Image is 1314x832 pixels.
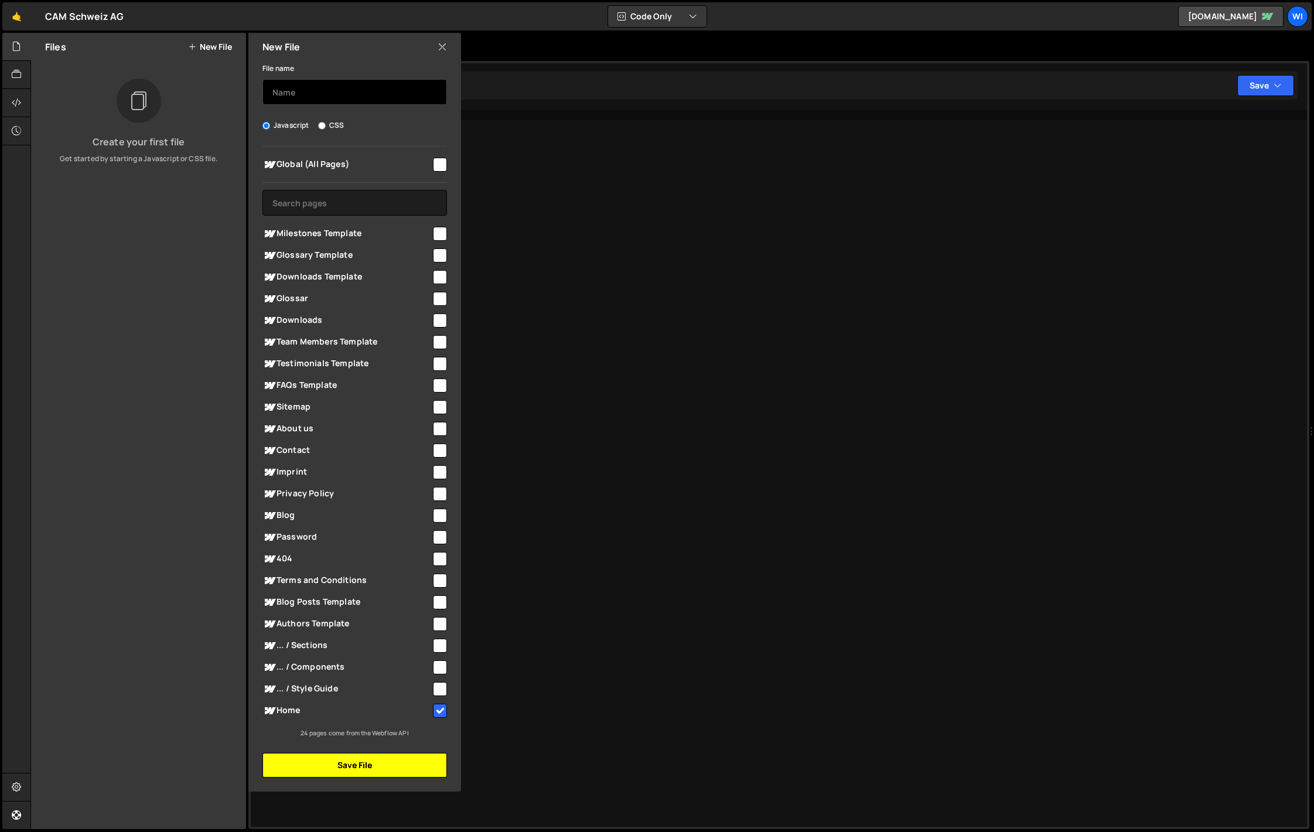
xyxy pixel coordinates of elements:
div: CAM Schweiz AG [45,9,124,23]
span: Privacy Policy [262,487,431,501]
p: Get started by starting a Javascript or CSS file. [40,154,237,164]
span: Glossary Template [262,248,431,262]
span: About us [262,422,431,436]
button: New File [188,42,232,52]
span: FAQs Template [262,379,431,393]
span: Contact [262,444,431,458]
span: Blog [262,509,431,523]
span: Downloads Template [262,270,431,284]
span: Downloads [262,313,431,328]
span: Glossar [262,292,431,306]
span: ... / Style Guide [262,682,431,696]
a: [DOMAIN_NAME] [1178,6,1284,27]
span: Global (All Pages) [262,158,431,172]
label: Javascript [262,120,309,131]
h2: Files [45,40,66,53]
span: Home [262,704,431,718]
a: 🤙 [2,2,31,30]
span: Imprint [262,465,431,479]
label: CSS [318,120,344,131]
span: ... / Sections [262,639,431,653]
label: File name [262,63,294,74]
input: Name [262,79,447,105]
h2: New File [262,40,300,53]
span: Testimonials Template [262,357,431,371]
input: Javascript [262,122,270,129]
span: Milestones Template [262,227,431,241]
span: Sitemap [262,400,431,414]
button: Save File [262,753,447,778]
small: 24 pages come from the Webflow API [301,729,408,737]
span: Password [262,530,431,544]
span: ... / Components [262,660,431,674]
span: Team Members Template [262,335,431,349]
input: Search pages [262,190,447,216]
a: wi [1287,6,1308,27]
span: 404 [262,552,431,566]
input: CSS [318,122,326,129]
h3: Create your first file [40,137,237,146]
span: Authors Template [262,617,431,631]
span: Terms and Conditions [262,574,431,588]
button: Save [1237,75,1294,96]
button: Code Only [608,6,707,27]
span: Blog Posts Template [262,595,431,609]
